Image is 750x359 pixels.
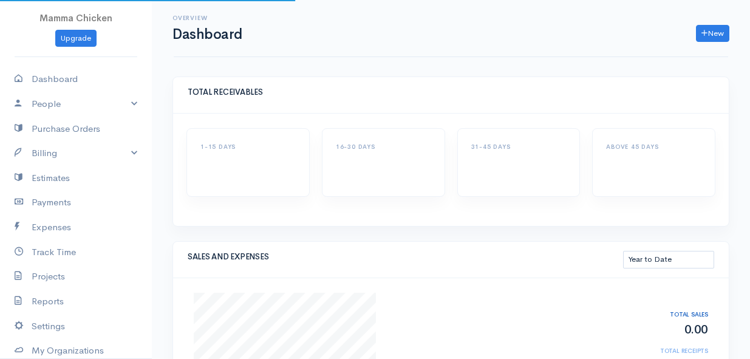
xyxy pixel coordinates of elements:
[172,15,242,21] h6: Overview
[696,25,729,43] a: New
[336,143,431,150] h6: 16-30 DAYS
[55,30,97,47] a: Upgrade
[172,27,242,42] h1: Dashboard
[633,311,709,318] h6: TOTAL SALES
[39,12,112,24] span: Mamma Chicken
[188,88,714,97] h5: TOTAL RECEIVABLES
[606,143,701,150] h6: ABOVE 45 DAYS
[188,253,623,261] h5: SALES AND EXPENSES
[471,143,567,150] h6: 31-45 DAYS
[200,143,296,150] h6: 1-15 DAYS
[633,323,709,337] h2: 0.00
[633,347,709,354] h6: TOTAL RECEIPTS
